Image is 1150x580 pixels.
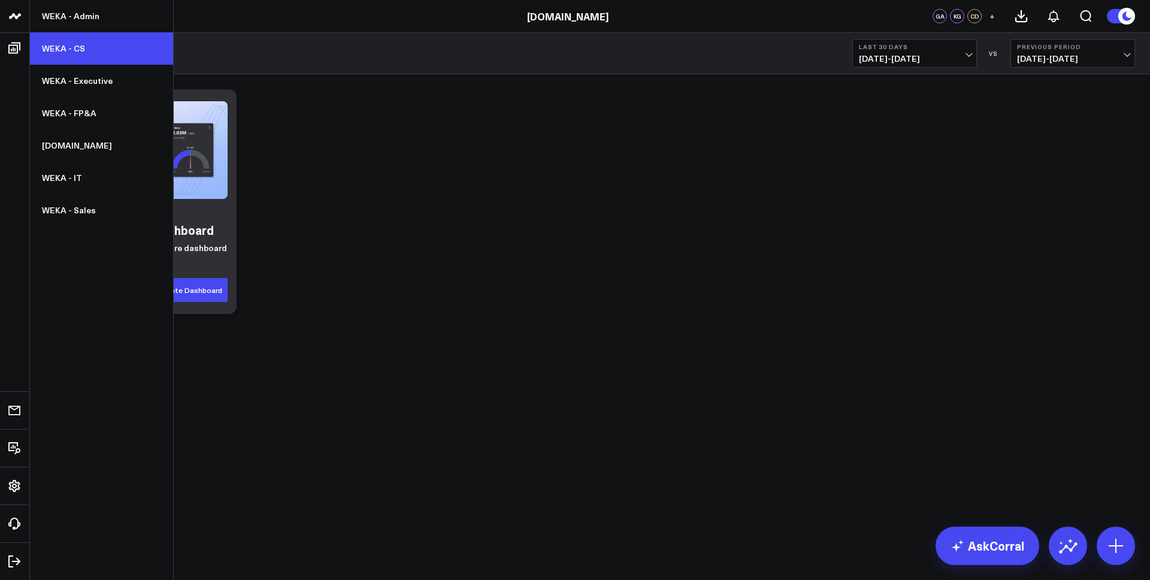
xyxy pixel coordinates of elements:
span: [DATE] - [DATE] [859,54,970,64]
div: CD [967,9,982,23]
button: Previous Period[DATE]-[DATE] [1010,39,1135,68]
span: + [989,12,995,20]
a: [DOMAIN_NAME] [527,10,609,23]
button: Last 30 Days[DATE]-[DATE] [852,39,977,68]
a: WEKA - FP&A [30,97,173,129]
a: WEKA - CS [30,32,173,65]
a: WEKA - IT [30,162,173,194]
b: Previous Period [1017,43,1128,50]
div: VS [983,50,1004,57]
a: WEKA - Executive [30,65,173,97]
span: [DATE] - [DATE] [1017,54,1128,64]
a: AskCorral [936,527,1039,565]
button: + [985,9,999,23]
button: Generate Dashboard [144,278,228,302]
div: GA [933,9,947,23]
a: WEKA - Sales [30,194,173,226]
a: [DOMAIN_NAME] [30,129,173,162]
div: KG [950,9,964,23]
b: Last 30 Days [859,43,970,50]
